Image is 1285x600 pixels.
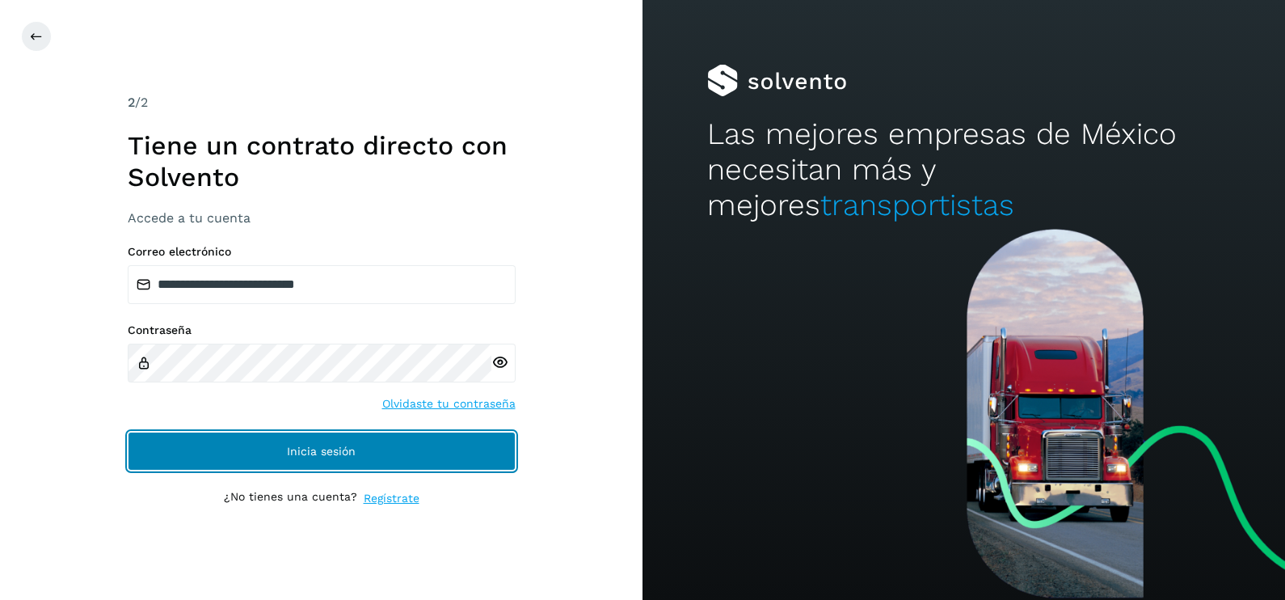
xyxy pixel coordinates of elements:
button: Inicia sesión [128,432,516,471]
span: transportistas [820,188,1014,222]
span: Inicia sesión [287,446,356,457]
h1: Tiene un contrato directo con Solvento [128,130,516,192]
label: Correo electrónico [128,245,516,259]
span: 2 [128,95,135,110]
a: Regístrate [364,490,419,507]
p: ¿No tienes una cuenta? [224,490,357,507]
h3: Accede a tu cuenta [128,210,516,226]
h2: Las mejores empresas de México necesitan más y mejores [707,116,1221,224]
div: /2 [128,93,516,112]
a: Olvidaste tu contraseña [382,395,516,412]
label: Contraseña [128,323,516,337]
